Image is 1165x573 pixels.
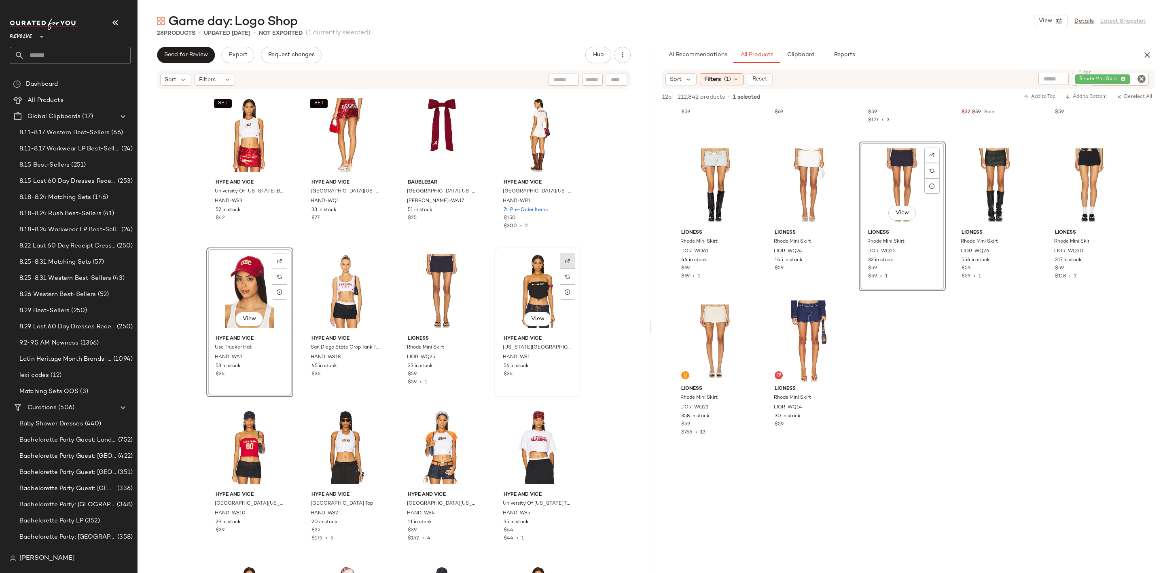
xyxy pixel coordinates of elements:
span: (17) [80,112,93,121]
span: (57) [91,258,104,267]
span: HAND-WR1 [503,198,530,205]
button: View [235,312,263,326]
span: • [690,274,698,279]
span: San Diego State Crop Tank Top [311,344,379,351]
span: Export [228,52,247,58]
span: (1094) [112,355,133,364]
span: (1366) [79,338,99,348]
span: Game day: Logo Shop [168,14,298,30]
span: [GEOGRAPHIC_DATA][US_STATE] Logo Hair Bow i [407,188,475,195]
span: 30 in stock [775,413,801,420]
span: HAND-WS18 [311,354,341,361]
span: LIOR-WQ21 [680,404,708,411]
span: 1 [425,380,427,385]
span: LIONESS [681,229,750,237]
button: Request changes [261,47,322,63]
span: $118 [1055,274,1066,279]
span: 33 in stock [408,363,433,370]
span: • [417,380,425,385]
span: 1 [979,274,981,279]
span: (358) [116,533,133,542]
img: svg%3e [157,17,165,25]
span: [US_STATE][GEOGRAPHIC_DATA] Bandana Top [503,344,571,351]
span: Bachelorette Party LP [19,516,83,526]
span: (1 currently selected) [306,28,371,38]
span: $59 [972,109,981,116]
span: $59 [408,371,417,378]
span: [GEOGRAPHIC_DATA] Top [311,500,373,507]
span: $300 [504,224,517,229]
button: View [524,312,551,326]
span: $77 [311,215,320,222]
span: • [692,430,700,435]
span: $59 [408,380,417,385]
span: Matching Sets OOS [19,387,78,396]
img: LIOR-WQ21_V1.jpg [675,300,756,382]
span: (250) [115,241,133,251]
span: [GEOGRAPHIC_DATA][US_STATE] Sequin Mini Skirt [311,188,379,195]
span: 4 [427,536,430,541]
span: Deselect All [1116,94,1152,100]
span: Rhode Mini Skirt [774,238,811,245]
span: 56 in stock [504,363,529,370]
span: 8.18-8.24 Rush Best-Sellers [19,209,102,218]
span: (752) [116,436,133,445]
span: Reports [833,52,855,58]
span: 8.26 Western Best-Sellers [19,290,96,299]
span: LIONESS [775,385,843,393]
span: 29 in stock [216,519,241,526]
span: $59 [868,109,877,116]
span: LIONESS [681,385,750,393]
img: LIOR-WQ24_V1.jpg [768,144,849,226]
span: View [895,210,909,216]
span: Hype and Vice [504,491,572,499]
img: HAND-WQ1_V1.jpg [305,94,386,176]
span: Sale [983,110,994,115]
span: 11 in stock [408,519,432,526]
span: (3) [78,387,88,396]
span: $59 [1055,109,1064,116]
span: (41) [102,209,114,218]
span: (24) [120,144,133,154]
span: (250) [115,322,133,332]
span: LIOR-WQ20 [1054,248,1083,255]
span: LIONESS [775,229,843,237]
span: Global Clipboards [28,112,80,121]
span: (12) [49,371,61,380]
span: LIONESS [408,335,476,343]
span: 554 in stock [962,257,990,264]
span: LIOR-WQ25 [867,248,896,255]
span: HAND-WA1 [215,354,242,361]
span: All Products [740,52,773,58]
span: Bachelorette Party: [GEOGRAPHIC_DATA] [19,500,115,510]
span: $42 [216,215,225,222]
span: LIONESS [1055,229,1123,237]
button: Add to Top [1020,92,1059,102]
span: (253) [116,177,133,186]
span: $44 [504,527,513,534]
span: LIOR-WQ14 [774,404,802,411]
span: $175 [311,536,322,541]
span: LIONESS [962,229,1030,237]
span: AI Recommendations [668,52,727,58]
span: Clipboard [786,52,814,58]
img: svg%3e [277,259,282,264]
span: • [970,274,979,279]
span: University Of [US_STATE] Bulldog Cut Off Tank Top [215,188,283,195]
span: University Of [US_STATE] Track Top [503,500,571,507]
span: HAND-WQ1 [311,198,339,205]
span: Hype and Vice [216,491,284,499]
span: Reset [752,76,767,82]
img: svg%3e [930,153,934,158]
img: svg%3e [930,168,934,173]
span: 8.15 Best-Sellers [19,161,70,170]
img: svg%3e [13,80,21,88]
span: Hype and Vice [504,179,572,186]
span: 74 Pre-Order Items [504,207,548,214]
span: Dashboard [26,80,58,89]
span: 212,842 products [678,93,725,101]
span: 35 in stock [504,519,529,526]
span: $69 [681,274,690,279]
img: LIOR-WQ20_V1.jpg [1048,144,1130,226]
span: Rhode Mini Skirt [867,238,904,245]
